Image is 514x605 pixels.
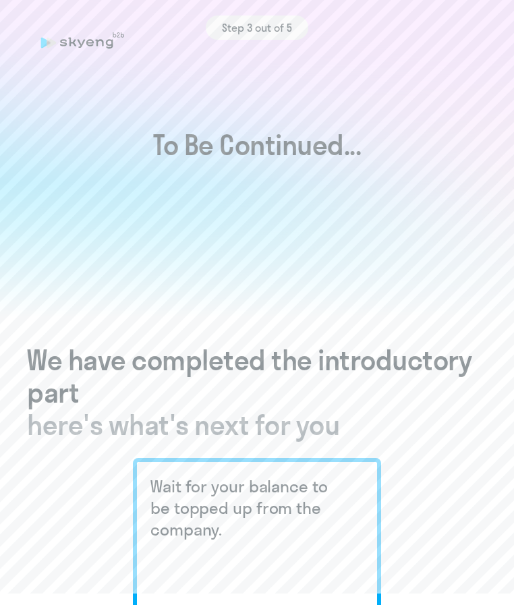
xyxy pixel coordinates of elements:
[233,498,252,518] oneclickelement: up
[153,128,178,162] oneclickelement: To
[256,498,293,518] oneclickelement: from
[184,128,214,162] oneclickelement: Be
[318,343,471,377] oneclickelement: introductory
[194,408,249,442] oneclickelement: next
[255,408,291,442] oneclickelement: for
[150,476,328,540] oneclick: .
[287,21,292,34] oneclickelement: 5
[27,408,103,442] oneclickelement: here's
[274,21,284,34] oneclickelement: of
[68,343,126,377] oneclickelement: have
[109,408,189,442] oneclickelement: what's
[27,343,62,377] oneclickelement: We
[185,476,208,496] oneclickelement: for
[27,376,79,409] oneclickelement: part
[222,21,244,34] oneclickelement: Step
[296,408,340,442] oneclickelement: you
[153,128,361,162] oneclick: ...
[150,476,181,496] oneclickelement: Wait
[219,128,344,162] oneclickelement: Continued
[271,343,312,377] oneclickelement: the
[150,498,170,518] oneclickelement: be
[174,498,229,518] oneclickelement: topped
[255,21,271,34] oneclickelement: out
[211,476,245,496] oneclickelement: your
[132,343,266,377] oneclickelement: completed
[247,21,252,34] oneclickelement: 3
[249,476,308,496] oneclickelement: balance
[150,519,219,540] oneclickelement: company
[312,476,328,496] oneclickelement: to
[296,498,321,518] oneclickelement: the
